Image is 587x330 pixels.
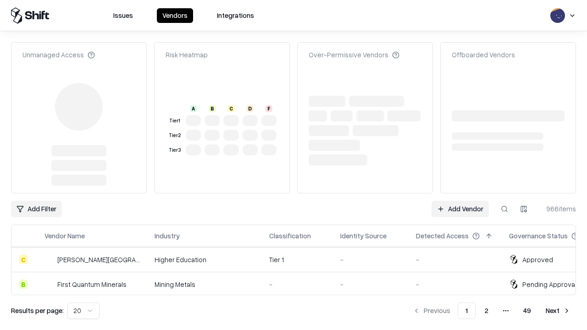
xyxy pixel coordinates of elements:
[211,8,260,23] button: Integrations
[309,50,399,60] div: Over-Permissive Vendors
[155,280,255,289] div: Mining Metals
[432,201,489,217] a: Add Vendor
[340,231,387,241] div: Identity Source
[167,132,182,139] div: Tier 2
[11,201,62,217] button: Add Filter
[269,231,311,241] div: Classification
[407,302,576,319] nav: pagination
[269,255,326,264] div: Tier 1
[340,280,401,289] div: -
[190,105,197,112] div: A
[209,105,216,112] div: B
[44,280,54,289] img: First Quantum Minerals
[166,50,208,60] div: Risk Heatmap
[458,302,476,319] button: 1
[57,255,140,264] div: [PERSON_NAME][GEOGRAPHIC_DATA]
[269,280,326,289] div: -
[340,255,401,264] div: -
[416,231,469,241] div: Detected Access
[11,306,64,315] p: Results per page:
[167,117,182,125] div: Tier 1
[108,8,138,23] button: Issues
[265,105,272,112] div: F
[477,302,496,319] button: 2
[19,255,28,264] div: C
[155,255,255,264] div: Higher Education
[540,302,576,319] button: Next
[44,255,54,264] img: Reichman University
[516,302,538,319] button: 49
[416,280,494,289] div: -
[157,8,193,23] button: Vendors
[155,231,180,241] div: Industry
[19,280,28,289] div: B
[539,204,576,214] div: 966 items
[57,280,127,289] div: First Quantum Minerals
[416,255,494,264] div: -
[227,105,235,112] div: C
[522,255,553,264] div: Approved
[246,105,254,112] div: D
[452,50,515,60] div: Offboarded Vendors
[509,231,568,241] div: Governance Status
[44,231,85,241] div: Vendor Name
[522,280,576,289] div: Pending Approval
[167,146,182,154] div: Tier 3
[22,50,95,60] div: Unmanaged Access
